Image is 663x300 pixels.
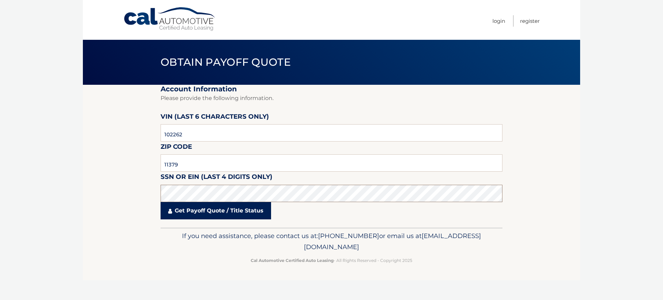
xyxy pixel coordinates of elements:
[165,257,498,264] p: - All Rights Reserved - Copyright 2025
[161,111,269,124] label: VIN (last 6 characters only)
[161,202,271,219] a: Get Payoff Quote / Title Status
[161,142,192,154] label: Zip Code
[161,85,502,93] h2: Account Information
[161,172,272,184] label: SSN or EIN (last 4 digits only)
[318,232,379,240] span: [PHONE_NUMBER]
[161,56,291,69] span: Obtain Payoff Quote
[251,258,334,263] strong: Cal Automotive Certified Auto Leasing
[161,93,502,103] p: Please provide the following information.
[123,7,217,31] a: Cal Automotive
[165,230,498,253] p: If you need assistance, please contact us at: or email us at
[492,15,505,27] a: Login
[520,15,540,27] a: Register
